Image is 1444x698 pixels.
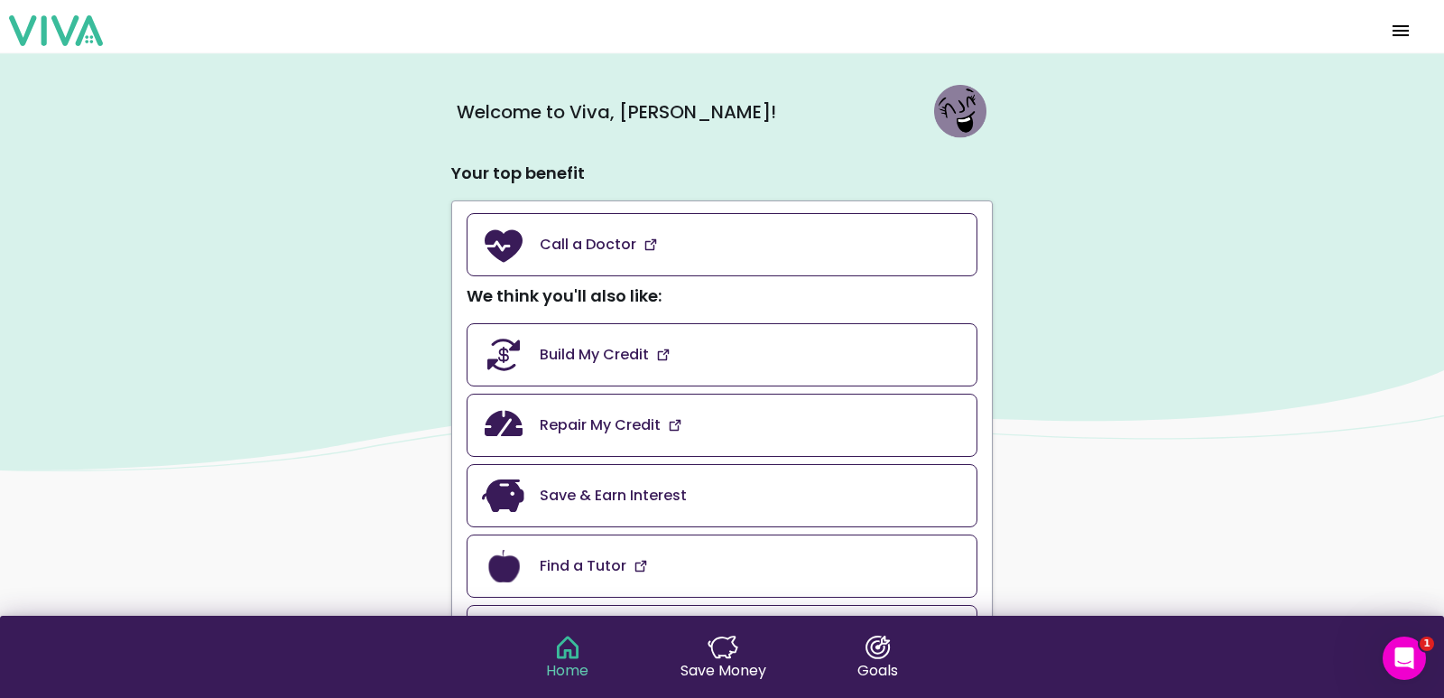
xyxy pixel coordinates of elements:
[1383,637,1426,680] iframe: Intercom live chat
[540,344,649,366] ion-text: Build My Credit
[467,394,977,457] a: Repair My Credit
[467,284,662,307] ion-text: We think you'll also like :
[680,659,766,682] ion-text: Save Money
[467,464,977,527] a: Save & Earn Interest
[634,559,648,573] img: amenity
[552,636,583,659] img: singleWord.home
[540,414,661,436] ion-text: Repair My Credit
[643,237,658,252] img: amenity
[857,659,898,682] ion-text: Goals
[540,555,626,577] ion-text: Find a Tutor
[457,98,776,126] ion-text: Welcome to Viva , [PERSON_NAME]!
[482,404,525,447] img: amenity
[668,418,682,433] img: amenity
[540,485,687,507] ion-text: Save & Earn Interest
[656,348,671,362] img: amenity
[540,234,636,256] ion-text: Call a Doctor
[546,659,588,682] ion-text: Home
[467,605,977,668] a: Buy A Home
[467,323,977,386] a: Build My Credit
[467,213,977,276] a: Call a Doctor
[863,636,893,659] img: singleWord.goals
[1420,637,1434,651] span: 1
[482,474,525,517] img: amenity
[482,223,525,266] img: amenity
[451,161,993,186] p: Your top benefit
[546,636,588,681] a: singleWord.homeHome
[857,636,898,681] a: singleWord.goalsGoals
[482,615,525,658] img: amenity
[482,544,525,588] img: amenity
[680,636,766,681] a: singleWord.saveMoneySave Money
[482,333,525,377] img: amenity
[467,535,977,598] a: Find a Tutor
[708,636,738,659] img: singleWord.saveMoney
